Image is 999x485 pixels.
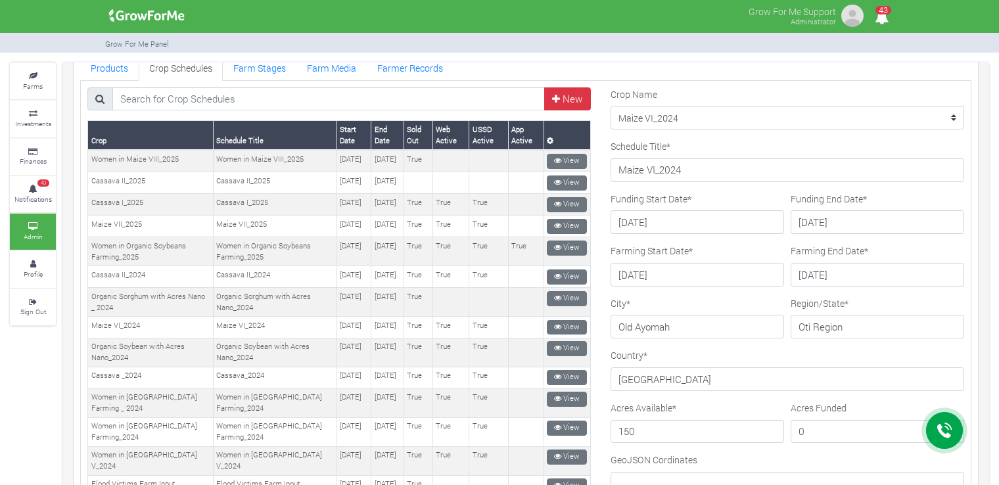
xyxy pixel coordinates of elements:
td: True [469,266,508,288]
td: [DATE] [337,417,371,446]
a: View [547,241,587,256]
td: Organic Sorghum with Acres Nano _ 2024 [88,288,214,317]
a: Admin [10,214,56,250]
td: True [404,216,432,237]
small: Sign Out [20,307,46,316]
label: Farming Start Date [611,244,693,258]
td: True [469,317,508,338]
td: [DATE] [337,288,371,317]
span: 43 [875,6,891,14]
td: True [404,237,432,266]
th: End Date [371,121,404,150]
a: 43 Notifications [10,176,56,212]
label: Schedule Title [611,139,670,153]
td: True [432,317,469,338]
a: View [547,450,587,465]
td: True [432,266,469,288]
td: True [469,446,508,475]
td: True [404,288,432,317]
small: Farms [23,81,43,91]
td: Cassava _2024 [88,367,214,388]
td: Women in [GEOGRAPHIC_DATA] Farming _ 2024 [88,388,214,417]
label: Acres Funded [791,401,847,415]
td: Cassava I_2025 [88,194,214,216]
td: Cassava I_2025 [213,194,337,216]
a: Finances [10,139,56,175]
td: [DATE] [337,388,371,417]
td: [DATE] [371,172,404,194]
td: True [469,237,508,266]
td: [DATE] [371,417,404,446]
td: [DATE] [337,367,371,388]
p: Grow For Me Support [749,3,836,18]
td: [DATE] [337,237,371,266]
th: Schedule Title [213,121,337,150]
a: Profile [10,251,56,287]
td: True [469,367,508,388]
small: Admin [24,232,43,241]
th: Sold Out [404,121,432,150]
td: True [508,237,544,266]
td: [DATE] [337,338,371,367]
td: True [432,446,469,475]
td: Maize VII_2025 [213,216,337,237]
td: Cassava_2024 [213,367,337,388]
td: Women in Maize VIII_2025 [213,150,337,172]
td: [DATE] [371,367,404,388]
small: Grow For Me Panel [105,39,169,49]
td: True [404,338,432,367]
td: Maize VI_2024 [88,317,214,338]
a: View [547,421,587,436]
td: Women in Maize VIII_2025 [88,150,214,172]
a: View [547,392,587,407]
label: Region/State [791,296,848,310]
a: View [547,154,587,169]
label: GeoJSON Cordinates [611,453,697,467]
td: True [432,417,469,446]
td: Organic Soybean with Acres Nano_2024 [88,338,214,367]
td: [DATE] [371,446,404,475]
td: [DATE] [371,288,404,317]
span: 43 [37,179,49,187]
td: Maize VI_2024 [213,317,337,338]
label: Acres Available [611,401,676,415]
td: Cassava II_2024 [88,266,214,288]
td: Cassava II_2024 [213,266,337,288]
td: [DATE] [371,150,404,172]
td: [DATE] [337,446,371,475]
td: True [469,388,508,417]
i: Notifications [869,3,894,32]
td: [DATE] [337,216,371,237]
td: [DATE] [371,388,404,417]
td: True [469,194,508,216]
td: Cassava II_2025 [213,172,337,194]
img: growforme image [839,3,866,29]
td: [DATE] [371,216,404,237]
a: View [547,341,587,356]
td: Women in [GEOGRAPHIC_DATA] V_2024 [213,446,337,475]
td: True [432,237,469,266]
td: True [404,317,432,338]
td: [DATE] [371,194,404,216]
td: True [469,417,508,446]
td: Organic Sorghum with Acres Nano_2024 [213,288,337,317]
label: Crop Name [611,87,657,101]
th: USSD Active [469,121,508,150]
a: View [547,291,587,306]
a: View [547,175,587,191]
td: [DATE] [337,194,371,216]
td: Cassava II_2025 [88,172,214,194]
td: True [404,417,432,446]
td: True [432,338,469,367]
td: True [404,388,432,417]
td: [DATE] [337,266,371,288]
th: Crop [88,121,214,150]
a: Investments [10,101,56,137]
td: [DATE] [337,150,371,172]
a: Farm Media [296,54,367,80]
td: [DATE] [371,266,404,288]
td: True [404,446,432,475]
td: Organic Soybean with Acres Nano_2024 [213,338,337,367]
td: [DATE] [337,317,371,338]
a: New [544,87,591,111]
